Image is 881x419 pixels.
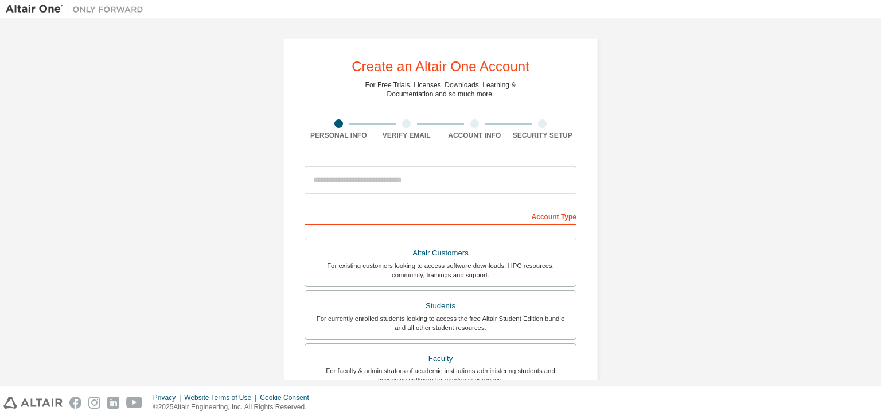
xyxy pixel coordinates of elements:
[126,397,143,409] img: youtube.svg
[312,298,569,314] div: Students
[184,393,260,402] div: Website Terms of Use
[153,393,184,402] div: Privacy
[305,131,373,140] div: Personal Info
[6,3,149,15] img: Altair One
[305,207,576,225] div: Account Type
[365,80,516,99] div: For Free Trials, Licenses, Downloads, Learning & Documentation and so much more.
[312,314,569,332] div: For currently enrolled students looking to access the free Altair Student Edition bundle and all ...
[373,131,441,140] div: Verify Email
[312,261,569,280] div: For existing customers looking to access software downloads, HPC resources, community, trainings ...
[312,351,569,367] div: Faculty
[312,366,569,385] div: For faculty & administrators of academic institutions administering students and accessing softwa...
[440,131,509,140] div: Account Info
[107,397,119,409] img: linkedin.svg
[88,397,100,409] img: instagram.svg
[260,393,315,402] div: Cookie Consent
[69,397,81,409] img: facebook.svg
[153,402,316,412] p: © 2025 Altair Engineering, Inc. All Rights Reserved.
[3,397,63,409] img: altair_logo.svg
[509,131,577,140] div: Security Setup
[312,245,569,261] div: Altair Customers
[352,60,529,73] div: Create an Altair One Account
